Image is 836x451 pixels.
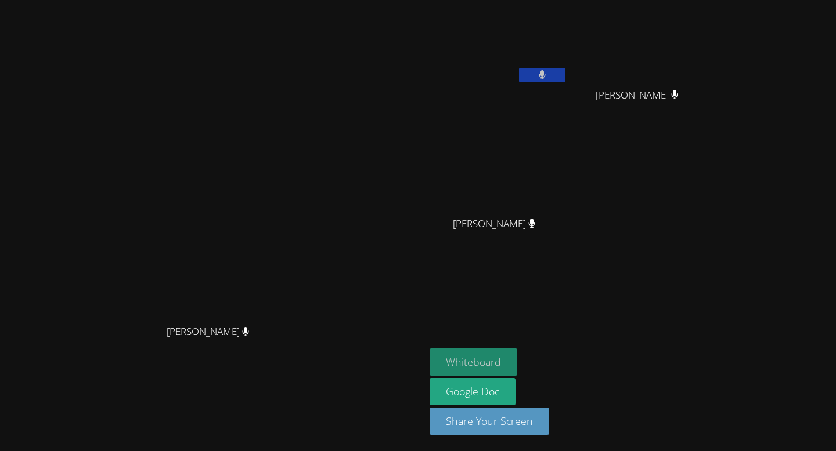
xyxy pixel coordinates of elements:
[167,323,250,340] span: [PERSON_NAME]
[453,216,536,232] span: [PERSON_NAME]
[430,348,517,376] button: Whiteboard
[430,378,516,405] a: Google Doc
[430,408,549,435] button: Share Your Screen
[596,87,679,104] span: [PERSON_NAME]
